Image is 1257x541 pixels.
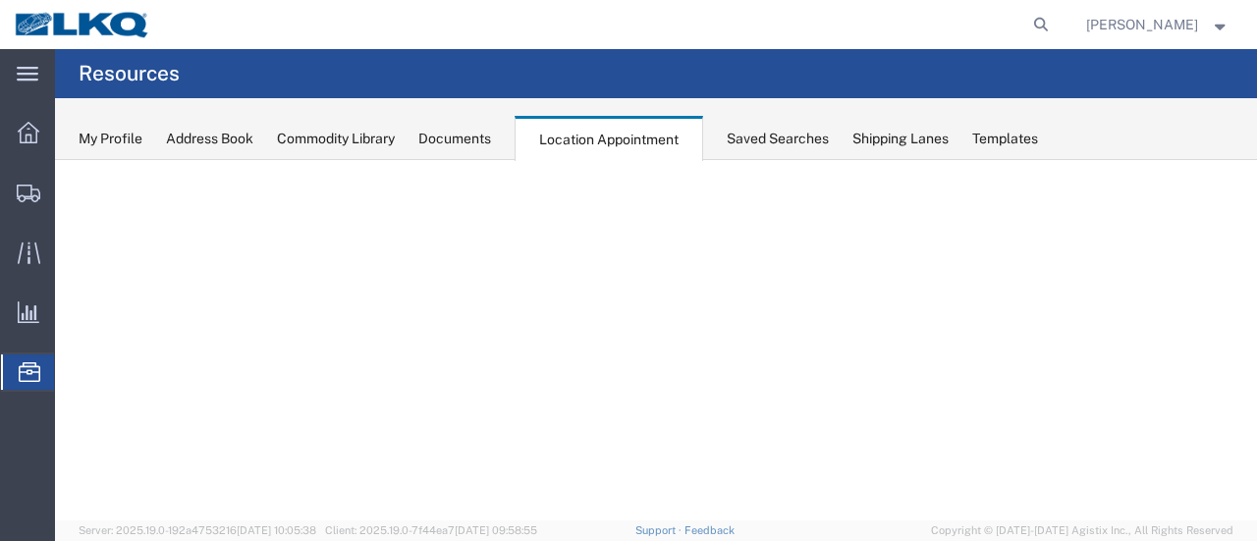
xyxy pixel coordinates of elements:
a: Support [635,524,684,536]
span: [DATE] 09:58:55 [455,524,537,536]
span: Sopha Sam [1086,14,1198,35]
span: Copyright © [DATE]-[DATE] Agistix Inc., All Rights Reserved [931,522,1233,539]
div: Shipping Lanes [852,129,949,149]
div: Saved Searches [727,129,829,149]
span: Client: 2025.19.0-7f44ea7 [325,524,537,536]
div: Commodity Library [277,129,395,149]
div: Templates [972,129,1038,149]
iframe: FS Legacy Container [55,160,1257,520]
h4: Resources [79,49,180,98]
span: [DATE] 10:05:38 [237,524,316,536]
img: logo [14,10,151,39]
div: Address Book [166,129,253,149]
button: [PERSON_NAME] [1085,13,1230,36]
a: Feedback [684,524,735,536]
span: Server: 2025.19.0-192a4753216 [79,524,316,536]
div: Location Appointment [515,116,703,161]
div: Documents [418,129,491,149]
div: My Profile [79,129,142,149]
